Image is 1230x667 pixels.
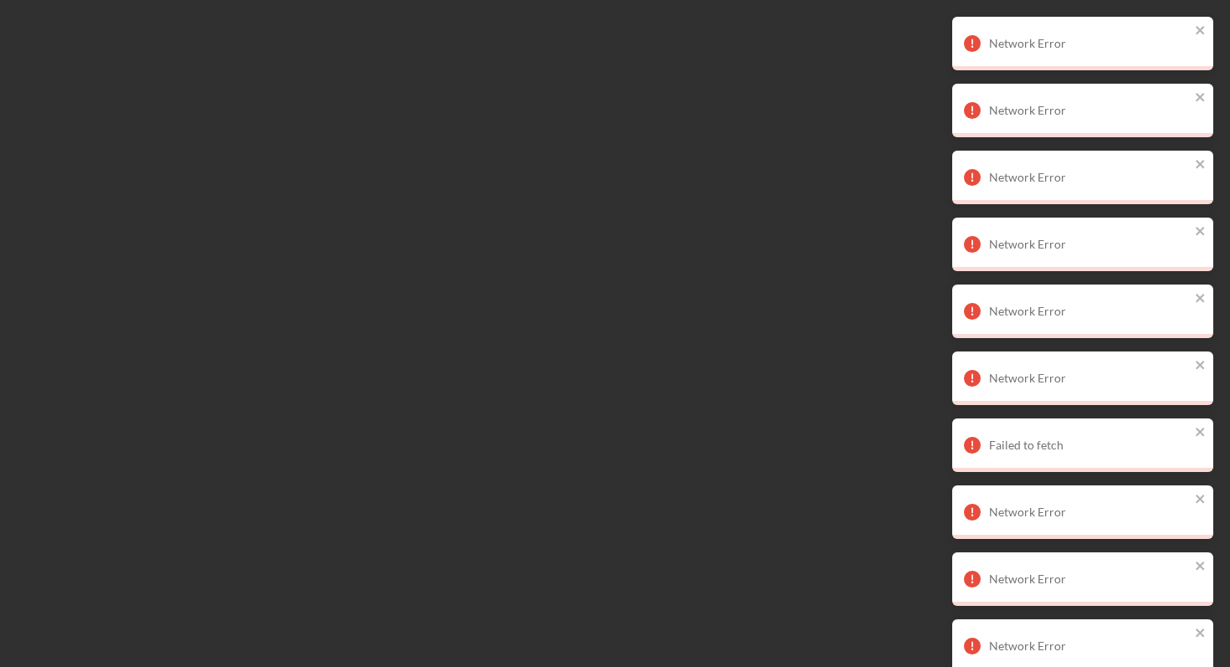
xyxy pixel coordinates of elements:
div: Network Error [989,572,1190,586]
button: close [1195,90,1207,106]
button: close [1195,559,1207,575]
div: Network Error [989,372,1190,385]
div: Network Error [989,305,1190,318]
button: close [1195,157,1207,173]
button: close [1195,358,1207,374]
div: Network Error [989,171,1190,184]
div: Network Error [989,238,1190,251]
div: Failed to fetch [989,439,1190,452]
button: close [1195,23,1207,39]
button: close [1195,224,1207,240]
button: close [1195,492,1207,508]
div: Network Error [989,104,1190,117]
button: close [1195,291,1207,307]
div: Network Error [989,37,1190,50]
button: close [1195,626,1207,642]
div: Network Error [989,505,1190,519]
div: Network Error [989,639,1190,653]
button: close [1195,425,1207,441]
